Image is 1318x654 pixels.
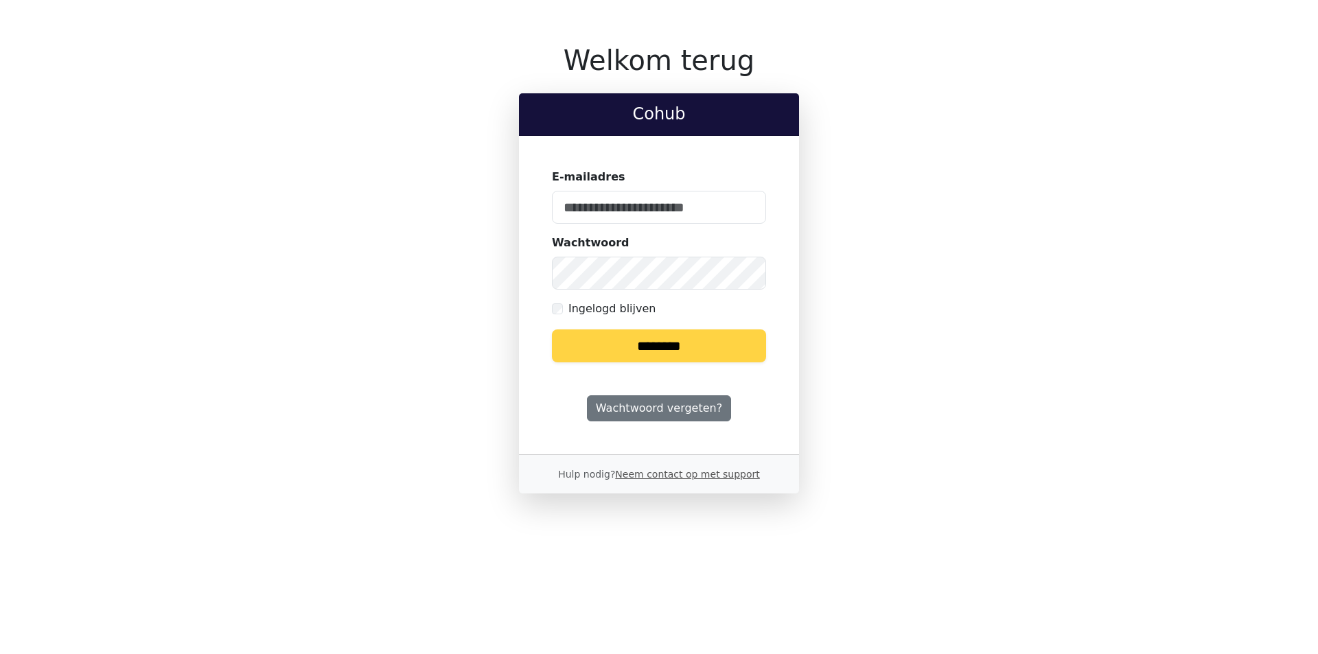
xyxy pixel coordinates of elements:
[519,44,799,77] h1: Welkom terug
[552,169,625,185] label: E-mailadres
[568,301,656,317] label: Ingelogd blijven
[587,395,731,421] a: Wachtwoord vergeten?
[558,469,760,480] small: Hulp nodig?
[530,104,788,124] h2: Cohub
[615,469,759,480] a: Neem contact op met support
[552,235,629,251] label: Wachtwoord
